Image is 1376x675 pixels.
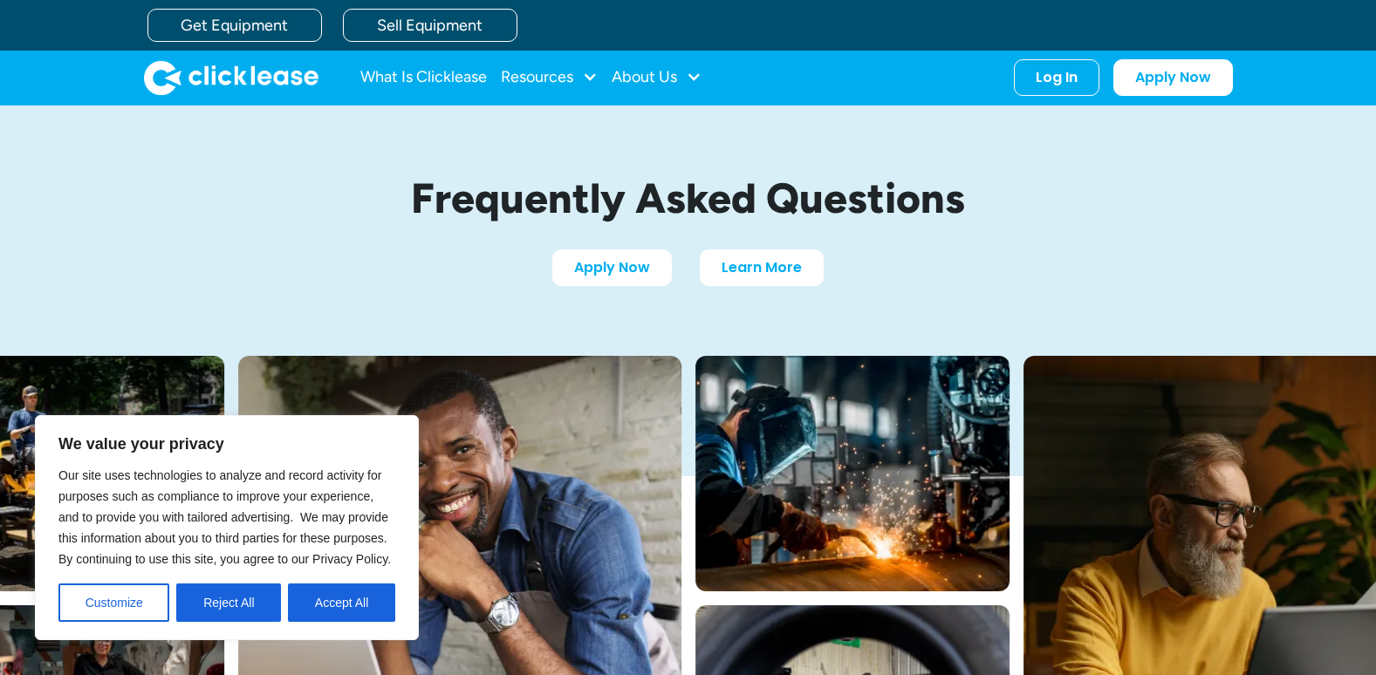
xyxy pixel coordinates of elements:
a: Apply Now [1113,59,1233,96]
div: Log In [1036,69,1078,86]
a: Learn More [700,249,824,286]
button: Reject All [176,583,281,622]
div: About Us [612,60,702,95]
h1: Frequently Asked Questions [278,175,1099,222]
div: Resources [501,60,598,95]
p: We value your privacy [58,433,395,454]
button: Customize [58,583,169,622]
a: Sell Equipment [343,9,517,42]
img: A welder in a large mask working on a large pipe [695,356,1010,591]
a: What Is Clicklease [360,60,487,95]
a: home [144,60,318,95]
button: Accept All [288,583,395,622]
img: Clicklease logo [144,60,318,95]
a: Get Equipment [147,9,322,42]
span: Our site uses technologies to analyze and record activity for purposes such as compliance to impr... [58,468,391,566]
div: We value your privacy [35,415,419,640]
a: Apply Now [552,249,672,286]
